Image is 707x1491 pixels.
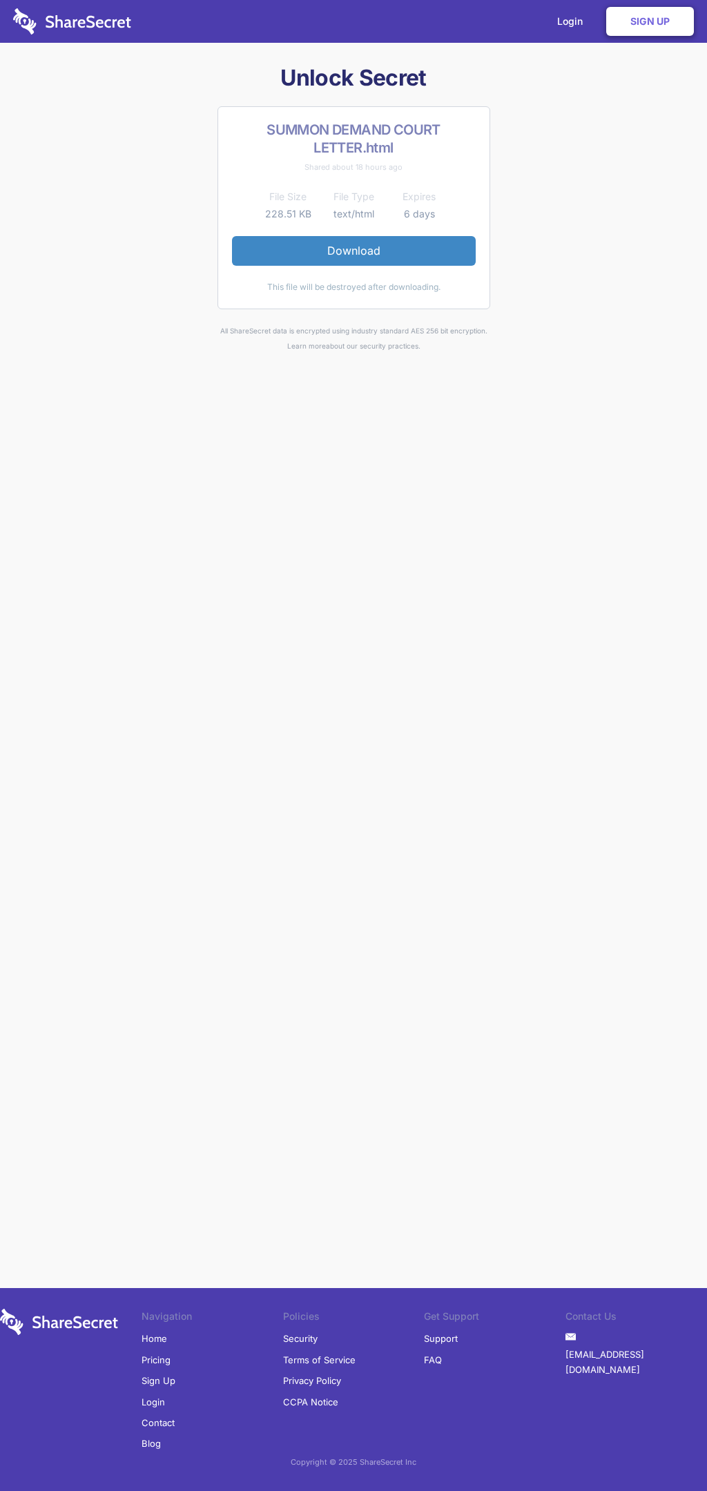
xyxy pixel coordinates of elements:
[142,1309,283,1328] li: Navigation
[142,1349,171,1370] a: Pricing
[13,8,131,35] img: logo-wordmark-white-trans-d4663122ce5f474addd5e946df7df03e33cb6a1c49d2221995e7729f52c070b2.svg
[232,236,476,265] a: Download
[424,1309,565,1328] li: Get Support
[321,188,387,205] th: File Type
[142,1412,175,1433] a: Contact
[387,206,452,222] td: 6 days
[232,159,476,175] div: Shared about 18 hours ago
[232,121,476,157] h2: SUMMON DEMAND COURT LETTER.html
[565,1309,707,1328] li: Contact Us
[255,206,321,222] td: 228.51 KB
[606,7,694,36] a: Sign Up
[283,1349,356,1370] a: Terms of Service
[283,1370,341,1391] a: Privacy Policy
[255,188,321,205] th: File Size
[287,342,326,350] a: Learn more
[283,1328,318,1349] a: Security
[387,188,452,205] th: Expires
[565,1344,707,1381] a: [EMAIL_ADDRESS][DOMAIN_NAME]
[142,1433,161,1454] a: Blog
[283,1392,338,1412] a: CCPA Notice
[142,1392,165,1412] a: Login
[424,1349,442,1370] a: FAQ
[232,280,476,295] div: This file will be destroyed after downloading.
[142,1328,167,1349] a: Home
[283,1309,425,1328] li: Policies
[321,206,387,222] td: text/html
[142,1370,175,1391] a: Sign Up
[424,1328,458,1349] a: Support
